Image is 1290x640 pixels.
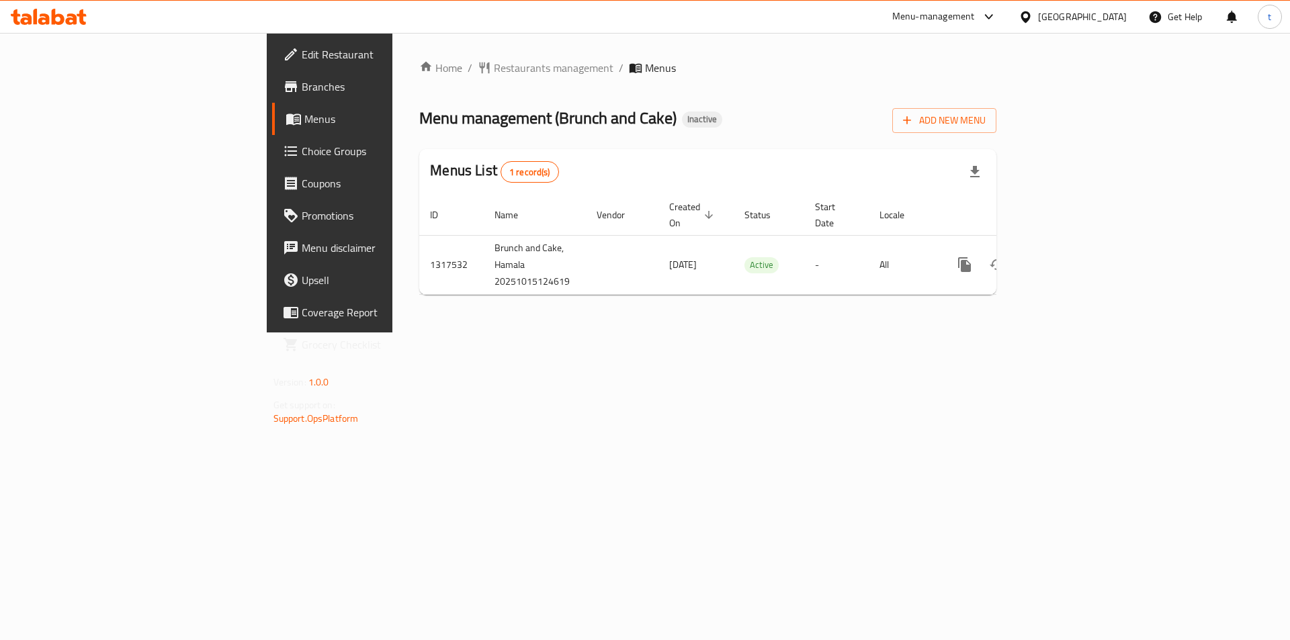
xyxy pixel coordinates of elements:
[272,232,482,264] a: Menu disclaimer
[302,46,472,62] span: Edit Restaurant
[272,71,482,103] a: Branches
[419,103,677,133] span: Menu management ( Brunch and Cake )
[272,264,482,296] a: Upsell
[273,373,306,391] span: Version:
[744,257,779,273] span: Active
[869,235,938,294] td: All
[938,195,1088,236] th: Actions
[682,113,722,125] span: Inactive
[597,207,642,223] span: Vendor
[430,161,558,183] h2: Menus List
[744,207,788,223] span: Status
[501,166,558,179] span: 1 record(s)
[494,207,535,223] span: Name
[959,156,991,188] div: Export file
[903,112,986,129] span: Add New Menu
[272,199,482,232] a: Promotions
[272,167,482,199] a: Coupons
[272,328,482,361] a: Grocery Checklist
[949,248,981,281] button: more
[272,296,482,328] a: Coverage Report
[669,199,718,231] span: Created On
[308,373,329,391] span: 1.0.0
[304,111,472,127] span: Menus
[669,256,697,273] span: [DATE]
[478,60,613,76] a: Restaurants management
[302,143,472,159] span: Choice Groups
[682,111,722,128] div: Inactive
[815,199,853,231] span: Start Date
[419,195,1088,295] table: enhanced table
[272,38,482,71] a: Edit Restaurant
[892,9,975,25] div: Menu-management
[1038,9,1127,24] div: [GEOGRAPHIC_DATA]
[272,135,482,167] a: Choice Groups
[430,207,456,223] span: ID
[1268,9,1271,24] span: t
[302,240,472,256] span: Menu disclaimer
[302,175,472,191] span: Coupons
[273,396,335,414] span: Get support on:
[273,410,359,427] a: Support.OpsPlatform
[302,336,472,353] span: Grocery Checklist
[302,304,472,320] span: Coverage Report
[892,108,996,133] button: Add New Menu
[484,235,586,294] td: Brunch and Cake, Hamala 20251015124619
[302,272,472,288] span: Upsell
[302,79,472,95] span: Branches
[419,60,996,76] nav: breadcrumb
[494,60,613,76] span: Restaurants management
[879,207,922,223] span: Locale
[272,103,482,135] a: Menus
[645,60,676,76] span: Menus
[501,161,559,183] div: Total records count
[804,235,869,294] td: -
[302,208,472,224] span: Promotions
[619,60,623,76] li: /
